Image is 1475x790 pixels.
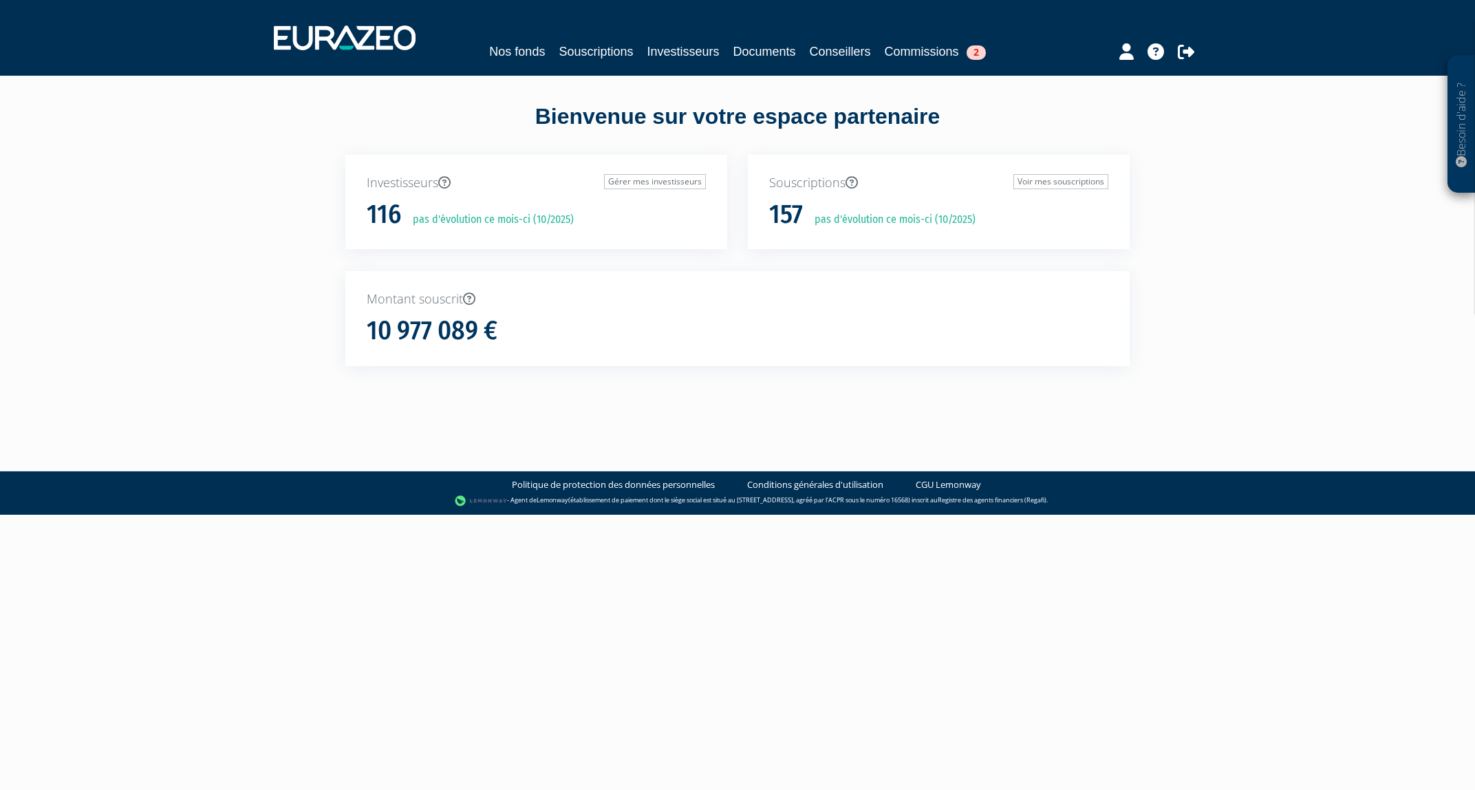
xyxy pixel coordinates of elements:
p: pas d'évolution ce mois-ci (10/2025) [805,212,976,228]
img: 1732889491-logotype_eurazeo_blanc_rvb.png [274,25,416,50]
a: Politique de protection des données personnelles [512,478,715,491]
div: Bienvenue sur votre espace partenaire [335,101,1140,155]
a: Conditions générales d'utilisation [747,478,883,491]
p: pas d'évolution ce mois-ci (10/2025) [403,212,574,228]
div: - Agent de (établissement de paiement dont le siège social est situé au [STREET_ADDRESS], agréé p... [14,494,1461,508]
h1: 116 [367,200,401,229]
p: Montant souscrit [367,290,1108,308]
span: 2 [967,45,986,60]
a: Commissions2 [885,42,986,61]
a: Conseillers [810,42,871,61]
h1: 157 [769,200,803,229]
a: Registre des agents financiers (Regafi) [938,495,1046,504]
a: Gérer mes investisseurs [604,174,706,189]
a: Nos fonds [489,42,545,61]
h1: 10 977 089 € [367,317,497,345]
p: Souscriptions [769,174,1108,192]
p: Besoin d'aide ? [1454,63,1469,186]
a: CGU Lemonway [916,478,981,491]
img: logo-lemonway.png [455,494,508,508]
a: Voir mes souscriptions [1013,174,1108,189]
a: Investisseurs [647,42,719,61]
a: Souscriptions [559,42,633,61]
a: Lemonway [537,495,568,504]
a: Documents [733,42,796,61]
p: Investisseurs [367,174,706,192]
